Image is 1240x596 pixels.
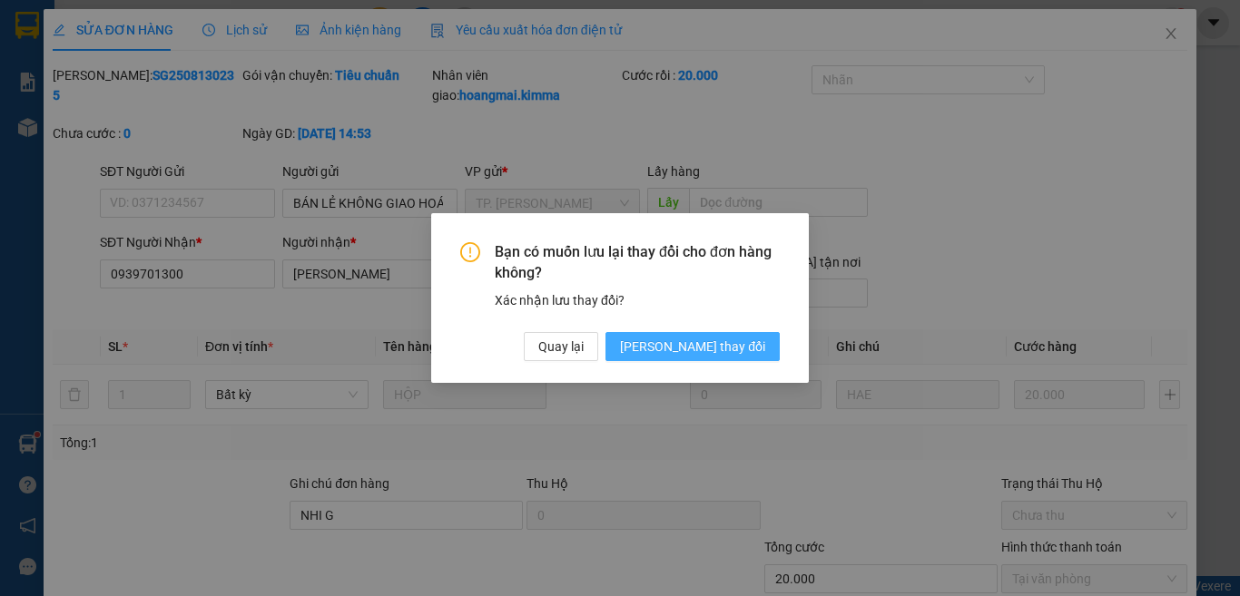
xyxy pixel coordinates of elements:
[620,337,765,357] span: [PERSON_NAME] thay đổi
[495,242,780,283] span: Bạn có muốn lưu lại thay đổi cho đơn hàng không?
[524,332,598,361] button: Quay lại
[538,337,584,357] span: Quay lại
[605,332,780,361] button: [PERSON_NAME] thay đổi
[460,242,480,262] span: exclamation-circle
[495,290,780,310] div: Xác nhận lưu thay đổi?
